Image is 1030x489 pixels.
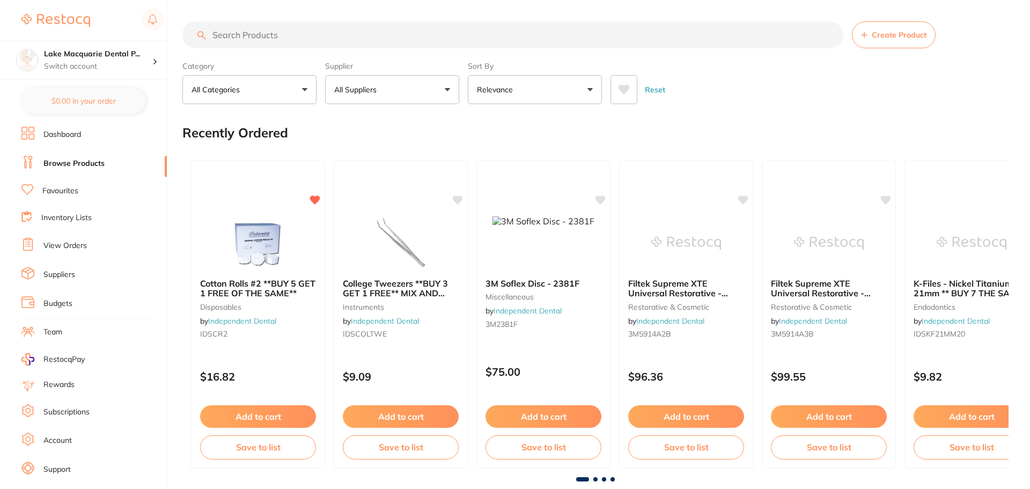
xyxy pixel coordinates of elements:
label: Sort By [468,61,602,71]
p: $96.36 [628,370,744,383]
span: by [200,316,276,326]
span: Create Product [872,31,926,39]
small: restorative & cosmetic [771,303,887,311]
b: Cotton Rolls #2 **BUY 5 GET 1 FREE OF THE SAME** [200,279,316,298]
h2: Recently Ordered [182,126,288,141]
img: Filtek Supreme XTE Universal Restorative - Syringe **Buy 4 x Syringes **Receive 1 x Filtek Bulk F... [794,216,864,270]
a: Inventory Lists [41,213,92,223]
button: Reset [642,75,668,104]
button: Add to cart [771,405,887,428]
a: Suppliers [43,269,75,280]
small: miscellaneous [485,293,601,301]
b: K-Files - Nickel Titanium - 21mm ** BUY 7 THE SAME GET 3 FREE!** - #20 [914,279,1029,298]
button: All Categories [182,75,317,104]
p: All Categories [192,84,244,95]
a: Independent Dental [208,316,276,326]
button: All Suppliers [325,75,459,104]
label: Category [182,61,317,71]
button: Save to list [914,435,1029,459]
a: Independent Dental [636,316,704,326]
b: Filtek Supreme XTE Universal Restorative - Syringe **Buy 4 x Syringes **Receive 1 x Filtek Bulk F... [628,279,744,298]
h4: Lake Macquarie Dental Practice [44,49,152,60]
img: Cotton Rolls #2 **BUY 5 GET 1 FREE OF THE SAME** [223,216,293,270]
a: Support [43,464,71,475]
p: Switch account [44,61,152,72]
img: Filtek Supreme XTE Universal Restorative - Syringe **Buy 4 x Syringes **Receive 1 x Filtek Bulk F... [651,216,721,270]
p: All Suppliers [334,84,381,95]
button: Add to cart [343,405,459,428]
span: by [914,316,990,326]
a: Restocq Logo [21,8,90,33]
img: Lake Macquarie Dental Practice [17,49,38,71]
span: by [343,316,419,326]
a: Team [43,327,62,338]
p: $16.82 [200,370,316,383]
small: IDSKF21MM20 [914,330,1029,338]
button: Save to list [485,435,601,459]
button: Save to list [200,435,316,459]
small: 3M2381F [485,320,601,329]
p: Relevance [477,84,517,95]
button: $0.00 in your order [21,88,145,114]
a: Subscriptions [43,407,90,418]
small: 3M5914A3B [771,330,887,338]
button: Create Product [852,21,936,48]
p: $99.55 [771,370,887,383]
p: $75.00 [485,366,601,378]
a: Independent Dental [494,306,562,316]
small: 3M5914A2B [628,330,744,338]
button: Save to list [343,435,459,459]
a: Independent Dental [779,316,847,326]
img: RestocqPay [21,353,34,366]
a: View Orders [43,240,87,251]
a: Dashboard [43,129,81,140]
input: Search Products [182,21,843,48]
img: K-Files - Nickel Titanium - 21mm ** BUY 7 THE SAME GET 3 FREE!** - #20 [937,216,1006,270]
button: Add to cart [628,405,744,428]
small: IDSCOLTWE [343,330,459,338]
button: Add to cart [200,405,316,428]
img: College Tweezers **BUY 3 GET 1 FREE** MIX AND MATCH OK! [366,216,436,270]
a: Rewards [43,379,75,390]
button: Save to list [771,435,887,459]
a: Favourites [42,186,78,196]
p: $9.82 [914,370,1029,383]
span: RestocqPay [43,354,85,365]
span: by [485,306,562,316]
button: Save to list [628,435,744,459]
small: disposables [200,303,316,311]
img: Restocq Logo [21,14,90,27]
small: instruments [343,303,459,311]
small: IDSCR2 [200,330,316,338]
a: Browse Products [43,158,105,169]
a: Budgets [43,298,72,309]
button: Add to cart [485,405,601,428]
a: Independent Dental [351,316,419,326]
b: 3M Soflex Disc - 2381F [485,279,601,288]
button: Relevance [468,75,602,104]
button: Add to cart [914,405,1029,428]
img: 3M Soflex Disc - 2381F [492,216,594,226]
a: Independent Dental [922,316,990,326]
b: Filtek Supreme XTE Universal Restorative - Syringe **Buy 4 x Syringes **Receive 1 x Filtek Bulk F... [771,279,887,298]
label: Supplier [325,61,459,71]
a: Account [43,435,72,446]
span: by [771,316,847,326]
a: RestocqPay [21,353,85,366]
b: College Tweezers **BUY 3 GET 1 FREE** MIX AND MATCH OK! [343,279,459,298]
span: by [628,316,704,326]
small: endodontics [914,303,1029,311]
small: restorative & cosmetic [628,303,744,311]
p: $9.09 [343,370,459,383]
